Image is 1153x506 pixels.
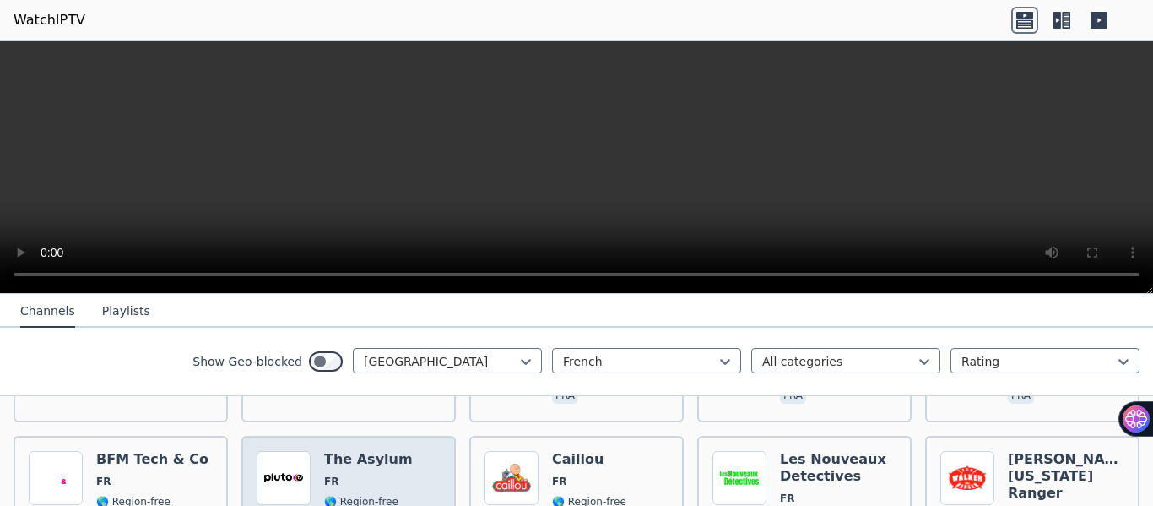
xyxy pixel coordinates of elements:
[780,492,794,505] span: FR
[192,353,302,370] label: Show Geo-blocked
[29,451,83,505] img: BFM Tech & Co
[14,10,85,30] a: WatchIPTV
[257,451,311,505] img: The Asylum
[780,451,896,485] h6: Les Nouveaux Detectives
[712,451,766,505] img: Les Nouveaux Detectives
[20,296,75,328] button: Channels
[552,451,626,468] h6: Caillou
[484,451,539,505] img: Caillou
[1008,451,1124,502] h6: [PERSON_NAME] [US_STATE] Ranger
[324,451,413,468] h6: The Asylum
[324,475,338,488] span: FR
[102,296,150,328] button: Playlists
[96,475,111,488] span: FR
[96,451,208,468] h6: BFM Tech & Co
[940,451,994,505] img: Walker Texas Ranger
[552,475,566,488] span: FR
